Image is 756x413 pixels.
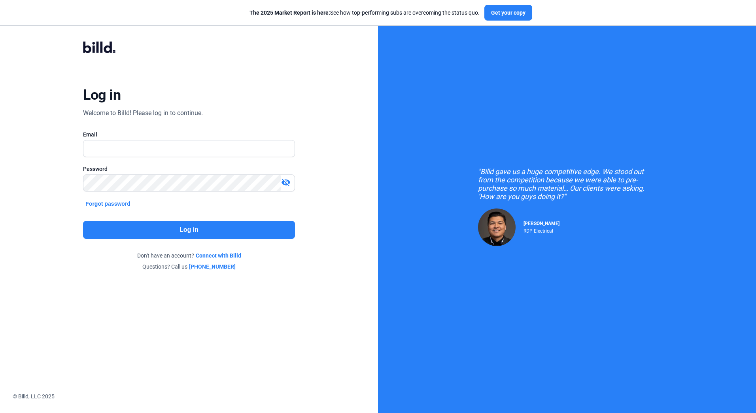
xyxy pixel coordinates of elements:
div: Password [83,165,295,173]
div: Don't have an account? [83,252,295,260]
div: Welcome to Billd! Please log in to continue. [83,108,203,118]
div: Questions? Call us [83,263,295,271]
div: Log in [83,86,121,104]
button: Forgot password [83,199,133,208]
div: Email [83,131,295,138]
div: "Billd gave us a huge competitive edge. We stood out from the competition because we were able to... [478,167,656,201]
span: [PERSON_NAME] [524,221,559,226]
button: Log in [83,221,295,239]
div: RDP Electrical [524,226,559,234]
img: Raul Pacheco [478,208,516,246]
button: Get your copy [484,5,532,21]
div: See how top-performing subs are overcoming the status quo. [249,9,480,17]
a: Connect with Billd [196,252,241,260]
a: [PHONE_NUMBER] [189,263,236,271]
mat-icon: visibility_off [281,178,291,187]
span: The 2025 Market Report is here: [249,9,330,16]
